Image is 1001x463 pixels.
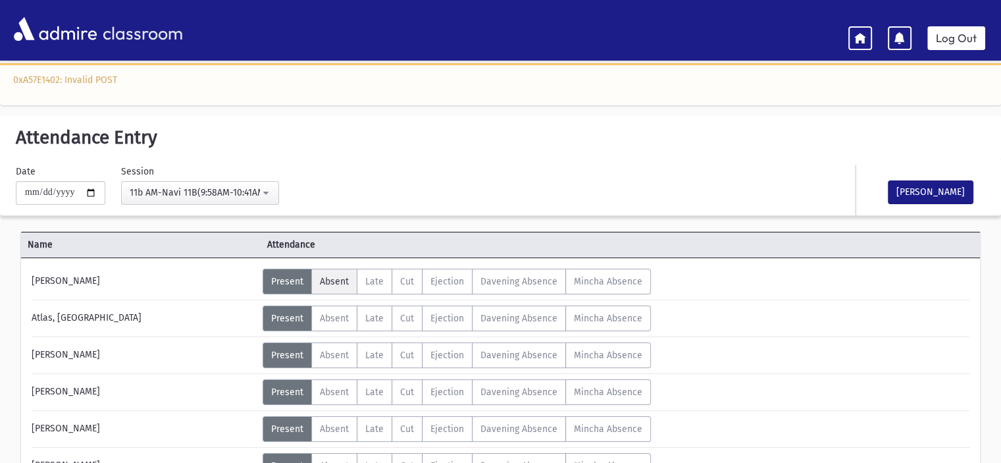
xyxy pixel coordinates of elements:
[574,423,642,435] span: Mincha Absence
[480,387,557,398] span: Davening Absence
[271,313,303,324] span: Present
[320,313,349,324] span: Absent
[320,350,349,361] span: Absent
[100,12,183,47] span: classroom
[430,387,464,398] span: Ejection
[11,14,100,44] img: AdmirePro
[574,350,642,361] span: Mincha Absence
[480,313,557,324] span: Davening Absence
[365,350,384,361] span: Late
[574,387,642,398] span: Mincha Absence
[480,276,557,287] span: Davening Absence
[430,276,464,287] span: Ejection
[121,165,154,178] label: Session
[263,306,651,331] div: AttTypes
[271,276,303,287] span: Present
[574,313,642,324] span: Mincha Absence
[271,350,303,361] span: Present
[11,126,990,149] h5: Attendance Entry
[400,423,414,435] span: Cut
[271,387,303,398] span: Present
[574,276,642,287] span: Mincha Absence
[130,186,260,200] div: 11b AM-Navi 11B(9:58AM-10:41AM)
[21,238,261,252] span: Name
[25,416,263,442] div: [PERSON_NAME]
[480,350,557,361] span: Davening Absence
[121,181,279,205] button: 11b AM-Navi 11B(9:58AM-10:41AM)
[927,26,985,50] a: Log Out
[400,313,414,324] span: Cut
[320,276,349,287] span: Absent
[271,423,303,435] span: Present
[263,342,651,368] div: AttTypes
[430,350,464,361] span: Ejection
[400,350,414,361] span: Cut
[320,423,349,435] span: Absent
[25,342,263,368] div: [PERSON_NAME]
[263,379,651,405] div: AttTypes
[25,269,263,294] div: [PERSON_NAME]
[365,423,384,435] span: Late
[261,238,500,252] span: Attendance
[430,313,464,324] span: Ejection
[263,416,651,442] div: AttTypes
[16,165,36,178] label: Date
[25,379,263,405] div: [PERSON_NAME]
[888,180,973,204] button: [PERSON_NAME]
[365,276,384,287] span: Late
[320,387,349,398] span: Absent
[263,269,651,294] div: AttTypes
[365,313,384,324] span: Late
[365,387,384,398] span: Late
[400,387,414,398] span: Cut
[25,306,263,331] div: Atlas, [GEOGRAPHIC_DATA]
[400,276,414,287] span: Cut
